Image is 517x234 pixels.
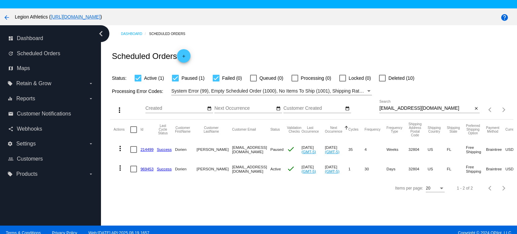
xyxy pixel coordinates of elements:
[287,145,295,153] mat-icon: check
[8,66,13,71] i: map
[270,167,281,171] span: Active
[115,106,124,114] mat-icon: more_vert
[486,126,499,133] button: Change sorting for PaymentMethod.Type
[270,147,283,152] span: Paused
[427,140,447,159] mat-cell: US
[365,140,386,159] mat-cell: 4
[140,167,153,171] a: 969453
[232,140,270,159] mat-cell: [EMAIL_ADDRESS][DOMAIN_NAME]
[145,106,206,111] input: Created
[270,128,280,132] button: Change sorting for Status
[484,103,497,116] button: Previous page
[388,74,414,82] span: Deleted (10)
[232,128,256,132] button: Change sorting for CustomerEmail
[88,141,94,146] i: arrow_drop_down
[51,14,101,20] a: [URL][DOMAIN_NAME]
[144,74,164,82] span: Active (1)
[395,186,423,191] div: Items per page:
[325,169,339,173] a: (GMT-5)
[409,122,422,137] button: Change sorting for ShippingPostcode
[17,111,71,117] span: Customer Notifications
[447,126,460,133] button: Change sorting for ShippingState
[112,49,190,63] h2: Scheduled Orders
[17,156,43,162] span: Customers
[3,13,11,22] mat-icon: arrow_back
[466,124,480,135] button: Change sorting for PreferredShippingOption
[88,171,94,177] i: arrow_drop_down
[348,128,358,132] button: Change sorting for Cycles
[8,48,94,59] a: update Scheduled Orders
[302,149,316,154] a: (GMT-5)
[157,147,172,152] a: Success
[427,126,441,133] button: Change sorting for ShippingCountry
[409,159,428,179] mat-cell: 32804
[427,159,447,179] mat-cell: US
[17,35,43,41] span: Dashboard
[175,126,191,133] button: Change sorting for CustomerFirstName
[8,154,94,164] a: people_outline Customers
[486,140,505,159] mat-cell: Braintree
[171,87,372,95] mat-select: Filter by Processing Error Codes
[365,128,380,132] button: Change sorting for Frequency
[180,54,188,62] mat-icon: add
[302,159,325,179] mat-cell: [DATE]
[8,51,13,56] i: update
[197,159,232,179] mat-cell: [PERSON_NAME]
[302,140,325,159] mat-cell: [DATE]
[473,105,480,112] button: Clear
[15,14,102,20] span: Legion Athletics ( )
[287,165,295,173] mat-icon: check
[365,159,386,179] mat-cell: 30
[17,51,60,57] span: Scheduled Orders
[112,75,127,81] span: Status:
[112,89,163,94] span: Processing Error Codes:
[16,171,37,177] span: Products
[8,108,94,119] a: email Customer Notifications
[8,63,94,74] a: map Maps
[8,111,13,116] i: email
[16,96,35,102] span: Reports
[96,28,106,39] i: chevron_left
[157,124,169,135] button: Change sorting for LastProcessingCycleId
[121,29,149,39] a: Dashboard
[7,96,13,101] i: equalizer
[349,74,371,82] span: Locked (0)
[301,74,331,82] span: Processing (0)
[157,167,172,171] a: Success
[8,126,13,132] i: share
[197,140,232,159] mat-cell: [PERSON_NAME]
[457,186,473,191] div: 1 - 2 of 2
[287,120,301,140] mat-header-cell: Validation Checks
[16,80,51,87] span: Retain & Grow
[207,106,212,111] mat-icon: date_range
[181,74,204,82] span: Paused (1)
[197,126,226,133] button: Change sorting for CustomerLastName
[447,159,466,179] mat-cell: FL
[302,169,316,173] a: (GMT-5)
[232,159,270,179] mat-cell: [EMAIL_ADDRESS][DOMAIN_NAME]
[17,126,42,132] span: Webhooks
[113,120,130,140] mat-header-cell: Actions
[325,149,339,154] a: (GMT-5)
[175,140,197,159] mat-cell: Dorien
[8,36,13,41] i: dashboard
[474,106,479,111] mat-icon: close
[386,140,408,159] mat-cell: Weeks
[175,159,197,179] mat-cell: Dorien
[8,124,94,134] a: share Webhooks
[140,128,143,132] button: Change sorting for Id
[379,106,473,111] input: Search
[88,81,94,86] i: arrow_drop_down
[497,103,511,116] button: Next page
[486,159,505,179] mat-cell: Braintree
[325,126,342,133] button: Change sorting for NextOccurrenceUtc
[466,140,486,159] mat-cell: Free Shipping
[7,81,13,86] i: local_offer
[222,74,242,82] span: Failed (0)
[325,140,348,159] mat-cell: [DATE]
[426,186,445,191] mat-select: Items per page:
[149,29,191,39] a: Scheduled Orders
[8,33,94,44] a: dashboard Dashboard
[466,159,486,179] mat-cell: Free Shipping
[16,141,36,147] span: Settings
